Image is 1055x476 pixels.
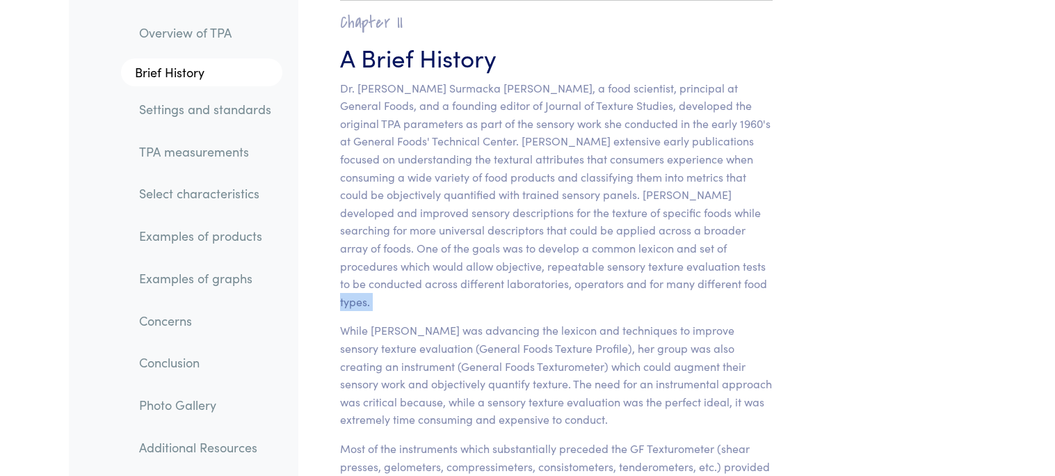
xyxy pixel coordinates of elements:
a: Additional Resources [128,431,282,463]
a: Examples of products [128,221,282,253]
a: Examples of graphs [128,262,282,294]
a: Concerns [128,305,282,337]
a: Select characteristics [128,178,282,210]
a: Overview of TPA [128,17,282,49]
h3: A Brief History [340,40,773,74]
p: Dr. [PERSON_NAME] Surmacka [PERSON_NAME], a food scientist, principal at General Foods, and a fou... [340,79,773,311]
a: Conclusion [128,347,282,379]
a: TPA measurements [128,136,282,168]
p: While [PERSON_NAME] was advancing the lexicon and techniques to improve sensory texture evaluatio... [340,322,773,429]
h2: Chapter II [340,12,773,33]
a: Settings and standards [128,93,282,125]
a: Photo Gallery [128,389,282,421]
a: Brief History [121,59,282,87]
